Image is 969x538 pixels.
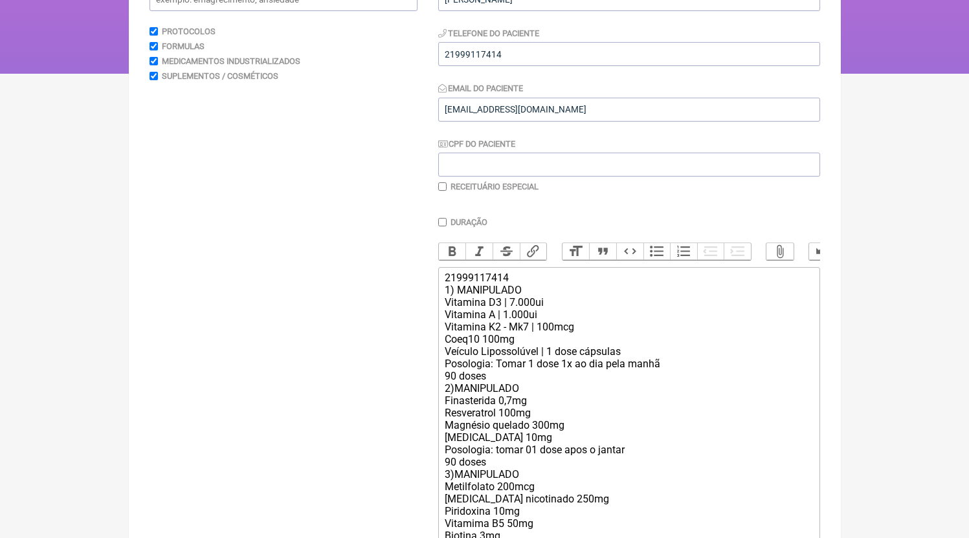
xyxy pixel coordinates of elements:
label: Medicamentos Industrializados [162,56,300,66]
button: Attach Files [766,243,794,260]
label: Protocolos [162,27,216,36]
button: Decrease Level [697,243,724,260]
button: Italic [465,243,493,260]
button: Link [520,243,547,260]
label: Duração [451,217,487,227]
button: Bullets [643,243,671,260]
button: Strikethrough [493,243,520,260]
label: CPF do Paciente [438,139,516,149]
button: Bold [439,243,466,260]
label: Suplementos / Cosméticos [162,71,278,81]
label: Telefone do Paciente [438,28,540,38]
button: Code [616,243,643,260]
button: Heading [562,243,590,260]
button: Undo [809,243,836,260]
button: Increase Level [724,243,751,260]
label: Receituário Especial [451,182,539,191]
label: Formulas [162,41,205,51]
button: Numbers [670,243,697,260]
label: Email do Paciente [438,83,524,93]
button: Quote [589,243,616,260]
